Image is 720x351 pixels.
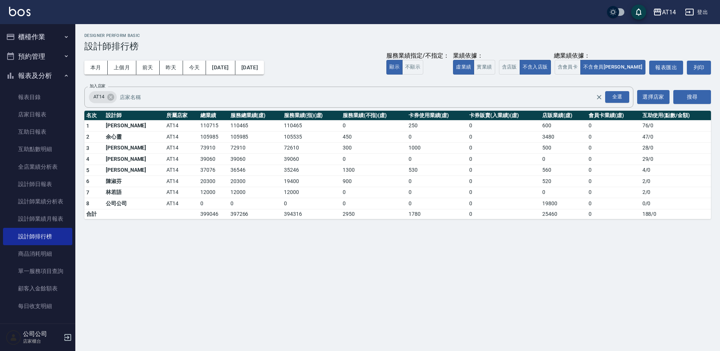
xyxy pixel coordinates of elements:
[3,175,72,193] a: 設計師日報表
[499,60,520,75] button: 含店販
[84,41,711,52] h3: 設計師排行榜
[165,120,198,131] td: AT14
[641,187,711,198] td: 2 / 0
[467,198,540,209] td: 0
[198,176,228,187] td: 20300
[165,154,198,165] td: AT14
[3,140,72,158] a: 互助點數明細
[540,131,587,143] td: 3480
[402,60,423,75] button: 不顯示
[282,154,341,165] td: 39060
[3,298,72,315] a: 每日收支明細
[229,165,282,176] td: 36546
[86,167,89,173] span: 5
[104,131,165,143] td: 余心靈
[641,120,711,131] td: 76 / 0
[3,106,72,123] a: 店家日報表
[229,198,282,209] td: 0
[198,165,228,176] td: 37076
[165,198,198,209] td: AT14
[229,209,282,219] td: 397266
[229,120,282,131] td: 110465
[341,165,407,176] td: 1300
[605,91,629,103] div: 全選
[407,165,467,176] td: 530
[104,142,165,154] td: [PERSON_NAME]
[467,142,540,154] td: 0
[229,176,282,187] td: 20300
[165,131,198,143] td: AT14
[198,142,228,154] td: 73910
[407,187,467,198] td: 0
[467,131,540,143] td: 0
[3,245,72,262] a: 商品消耗明細
[104,198,165,209] td: 公司公司
[341,187,407,198] td: 0
[89,91,117,103] div: AT14
[3,210,72,227] a: 設計師業績月報表
[84,33,711,38] h2: Designer Perform Basic
[229,131,282,143] td: 105985
[282,198,341,209] td: 0
[3,318,72,337] button: 客戶管理
[540,187,587,198] td: 0
[229,154,282,165] td: 39060
[407,209,467,219] td: 1780
[641,176,711,187] td: 2 / 0
[229,187,282,198] td: 12000
[587,111,640,121] th: 會員卡業績(虛)
[198,111,228,121] th: 總業績
[641,154,711,165] td: 29 / 0
[641,209,711,219] td: 188 / 0
[3,158,72,175] a: 全店業績分析表
[3,280,72,297] a: 顧客入金餘額表
[86,123,89,129] span: 1
[229,142,282,154] td: 72910
[165,187,198,198] td: AT14
[631,5,646,20] button: save
[3,47,72,66] button: 預約管理
[86,156,89,162] span: 4
[165,165,198,176] td: AT14
[3,262,72,280] a: 單一服務項目查詢
[86,134,89,140] span: 2
[407,176,467,187] td: 0
[282,187,341,198] td: 12000
[499,52,646,60] div: 總業績依據：
[198,131,228,143] td: 105985
[520,60,551,75] button: 不含入店販
[682,5,711,19] button: 登出
[604,90,631,104] button: Open
[587,131,640,143] td: 0
[84,111,104,121] th: 名次
[649,61,683,75] button: 報表匯出
[407,120,467,131] td: 250
[86,178,89,184] span: 6
[641,165,711,176] td: 4 / 0
[104,187,165,198] td: 林若語
[407,111,467,121] th: 卡券使用業績(虛)
[341,111,407,121] th: 服務業績(不指)(虛)
[467,154,540,165] td: 0
[3,123,72,140] a: 互助日報表
[9,7,31,16] img: Logo
[641,198,711,209] td: 0 / 0
[540,209,587,219] td: 25460
[555,60,581,75] button: 含會員卡
[594,92,604,102] button: Clear
[540,154,587,165] td: 0
[540,176,587,187] td: 520
[587,209,640,219] td: 0
[104,154,165,165] td: [PERSON_NAME]
[587,120,640,131] td: 0
[3,66,72,85] button: 報表及分析
[687,61,711,75] button: 列印
[3,193,72,210] a: 設計師業績分析表
[673,90,711,104] button: 搜尋
[282,111,341,121] th: 服務業績(指)(虛)
[3,27,72,47] button: 櫃檯作業
[587,165,640,176] td: 0
[198,209,228,219] td: 399046
[235,61,264,75] button: [DATE]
